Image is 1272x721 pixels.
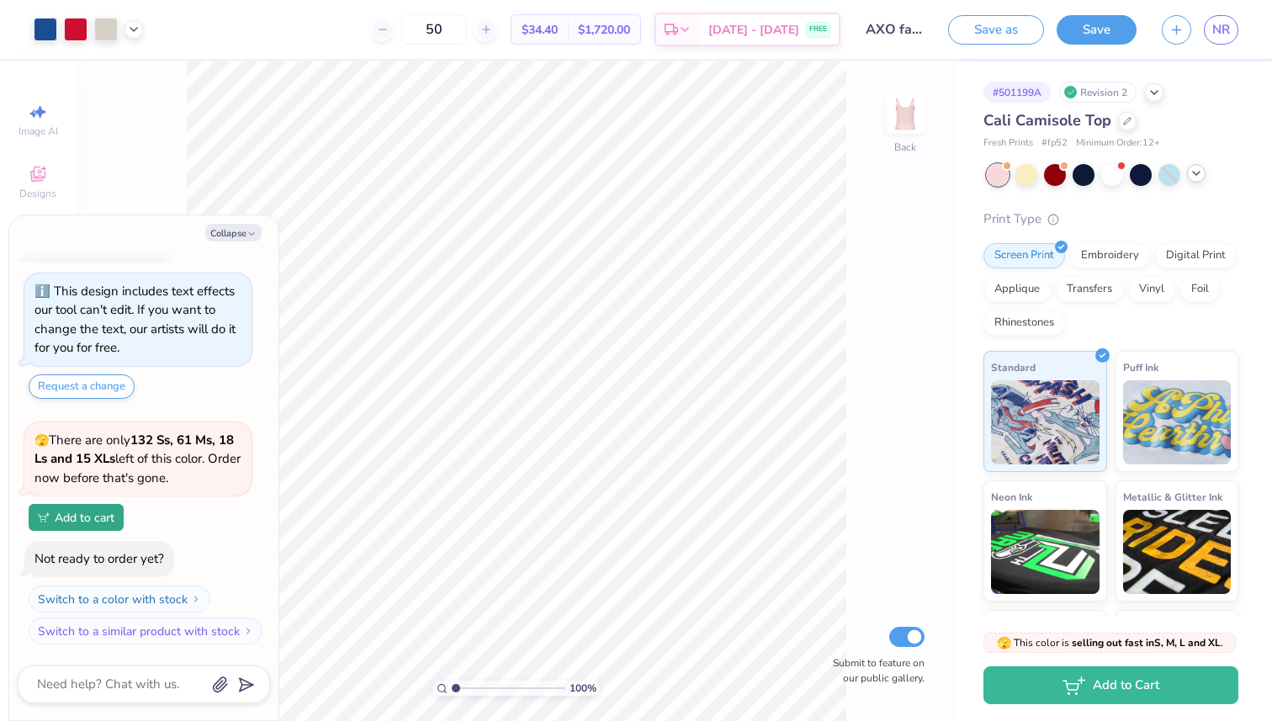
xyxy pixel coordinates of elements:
button: Add to cart [29,504,124,531]
div: Foil [1180,277,1220,302]
button: Save [1057,15,1137,45]
a: NR [1204,15,1238,45]
span: Fresh Prints [983,136,1033,151]
input: – – [401,14,467,45]
span: Metallic & Glitter Ink [1123,488,1222,506]
img: Standard [991,380,1100,464]
span: 🫣 [34,432,49,448]
span: This color is . [997,635,1223,650]
span: There are only left of this color. Order now before that's gone. [34,432,241,486]
span: Puff Ink [1123,358,1158,376]
button: Switch to a similar product with stock [29,618,262,644]
div: Print Type [983,209,1238,229]
span: Designs [19,187,56,200]
div: Back [894,140,916,155]
div: # 501199A [983,82,1051,103]
span: 100 % [570,681,596,696]
img: Back [888,98,922,131]
div: Digital Print [1155,243,1237,268]
span: $34.40 [522,21,558,39]
span: # fp52 [1041,136,1068,151]
div: Revision 2 [1059,82,1137,103]
div: Rhinestones [983,310,1065,336]
span: Neon Ink [991,488,1032,506]
span: $1,720.00 [578,21,630,39]
button: Switch to a color with stock [29,586,210,612]
div: Applique [983,277,1051,302]
div: This design includes text effects our tool can't edit. If you want to change the text, our artist... [34,283,236,357]
span: NR [1212,20,1230,40]
div: Transfers [1056,277,1123,302]
input: Untitled Design [853,13,935,46]
div: Not ready to order yet? [34,550,164,567]
span: Standard [991,358,1036,376]
div: Vinyl [1128,277,1175,302]
span: Image AI [19,125,58,138]
img: Switch to a similar product with stock [243,626,253,636]
div: Screen Print [983,243,1065,268]
img: Neon Ink [991,510,1100,594]
button: Collapse [205,224,262,241]
label: Submit to feature on our public gallery. [824,655,925,686]
img: Puff Ink [1123,380,1232,464]
span: Minimum Order: 12 + [1076,136,1160,151]
span: 🫣 [997,635,1011,651]
strong: 132 Ss, 61 Ms, 18 Ls and 15 XLs [34,432,234,468]
strong: selling out fast in S, M, L and XL [1072,636,1221,649]
span: [DATE] - [DATE] [708,21,799,39]
span: FREE [809,24,827,35]
div: Embroidery [1070,243,1150,268]
button: Add to Cart [983,666,1238,704]
img: Metallic & Glitter Ink [1123,510,1232,594]
img: Add to cart [38,512,50,522]
span: Cali Camisole Top [983,110,1111,130]
button: Request a change [29,374,135,399]
img: Switch to a color with stock [191,594,201,604]
button: Save as [948,15,1044,45]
